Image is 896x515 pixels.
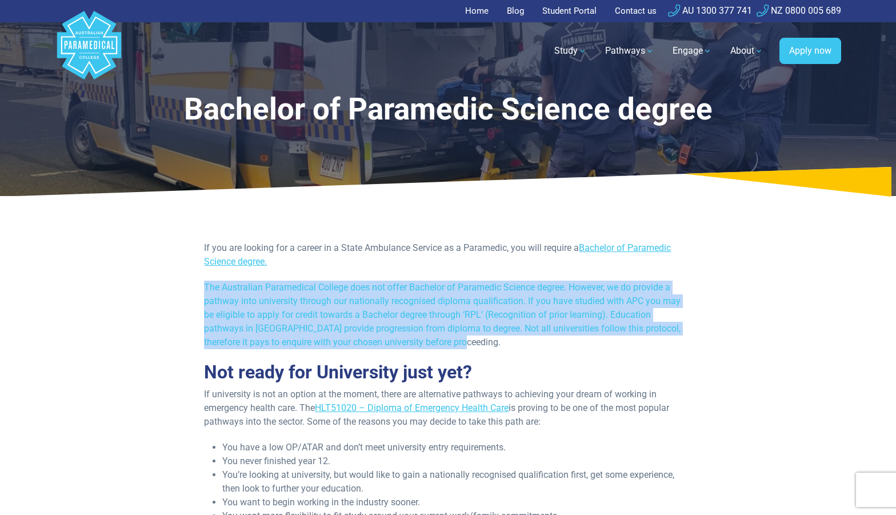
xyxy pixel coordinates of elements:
[204,388,691,429] p: If university is not an option at the moment, there are alternative pathways to achieving your dr...
[204,281,691,349] p: The Australian Paramedical College does not offer Bachelor of Paramedic Science degree. However, ...
[55,22,123,80] a: Australian Paramedical College
[666,35,719,67] a: Engage
[779,38,841,64] a: Apply now
[153,91,743,127] h1: Bachelor of Paramedic Science degree
[547,35,594,67] a: Study
[723,35,770,67] a: About
[222,441,691,454] li: You have a low OP/ATAR and don’t meet university entry requirements.
[222,454,691,468] li: You never finished year 12.
[757,5,841,16] a: NZ 0800 005 689
[222,496,691,509] li: You want to begin working in the industry sooner.
[315,402,509,413] a: HLT51020 – Diploma of Emergency Health Care
[204,361,691,383] h2: Not ready for University just yet?
[222,468,691,496] li: You’re looking at university, but would like to gain a nationally recognised qualification first,...
[598,35,661,67] a: Pathways
[668,5,752,16] a: AU 1300 377 741
[204,241,691,269] p: If you are looking for a career in a State Ambulance Service as a Paramedic, you will require a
